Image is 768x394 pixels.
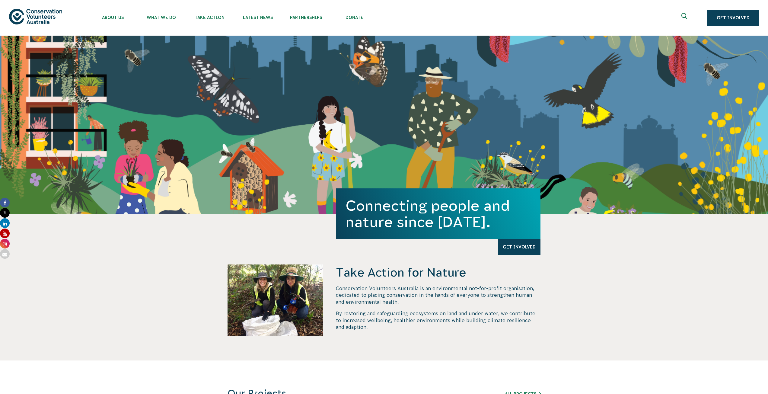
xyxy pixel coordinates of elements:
p: By restoring and safeguarding ecosystems on land and under water, we contribute to increased well... [336,310,540,330]
img: logo.svg [9,9,62,24]
span: Donate [330,15,378,20]
span: Partnerships [282,15,330,20]
h1: Connecting people and nature since [DATE]. [346,197,531,230]
a: Get Involved [498,239,540,255]
h4: Take Action for Nature [336,264,540,280]
span: What We Do [137,15,185,20]
span: Latest News [234,15,282,20]
a: Get Involved [707,10,759,26]
button: Expand search box Close search box [678,11,692,25]
span: About Us [89,15,137,20]
span: Take Action [185,15,234,20]
span: Expand search box [681,13,689,23]
p: Conservation Volunteers Australia is an environmental not-for-profit organisation, dedicated to p... [336,285,540,305]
